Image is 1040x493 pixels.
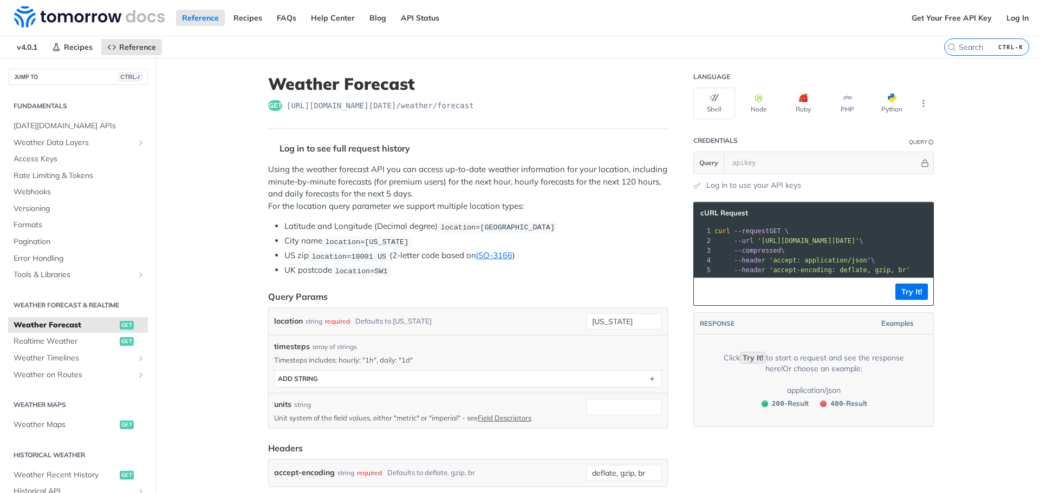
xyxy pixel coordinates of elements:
span: https://api.tomorrow.io/v4/weather/forecast [287,100,474,111]
span: timesteps [274,341,310,352]
a: Reference [176,10,225,26]
span: 400 [830,399,843,407]
input: apikey [727,152,919,174]
div: Headers [268,442,303,455]
button: More Languages [915,95,932,111]
button: RESPONSE [699,318,735,329]
button: Shell [693,88,735,119]
div: 3 [694,246,712,255]
span: --url [734,237,753,245]
h2: Fundamentals [8,101,148,111]
button: Copy to clipboard [699,284,714,300]
div: 5 [694,265,712,275]
a: Pagination [8,234,148,250]
span: - Result [772,398,809,409]
a: [DATE][DOMAIN_NAME] APIs [8,118,148,134]
i: Information [928,140,934,145]
button: ADD string [275,371,661,387]
span: Access Keys [14,154,145,165]
span: Weather Maps [14,419,117,430]
div: 4 [694,255,712,265]
div: 2 [694,236,712,246]
button: 200200-Result [756,398,812,409]
a: Reference [101,39,162,55]
span: GET \ [714,227,789,235]
a: Field Descriptors [478,413,531,422]
div: 1 [694,226,712,236]
div: QueryInformation [909,138,934,146]
h2: Historical Weather [8,450,148,460]
div: Credentials [693,136,738,145]
label: accept-encoding [274,465,335,481]
span: Reference [119,42,156,52]
button: Examples [877,318,928,329]
img: Tomorrow.io Weather API Docs [14,6,165,28]
p: Timesteps includes: hourly: "1h", daily: "1d" [274,355,662,365]
span: Webhooks [14,187,145,198]
span: 200 [762,400,768,407]
span: get [120,420,134,429]
a: ISO-3166 [476,250,512,260]
span: \ [714,237,863,245]
button: PHP [827,88,868,119]
span: --header [734,266,765,274]
a: Error Handling [8,251,148,267]
span: [DATE][DOMAIN_NAME] APIs [14,121,145,132]
a: Formats [8,217,148,233]
button: Show subpages for Weather Timelines [136,354,145,363]
span: --compressed [734,247,781,254]
div: Defaults to [US_STATE] [355,313,432,329]
a: Versioning [8,201,148,217]
button: cURL Request [697,208,760,219]
span: get [120,337,134,346]
button: Hide [919,157,931,168]
li: Latitude and Longitude (Decimal degree) [284,220,668,233]
span: v4.0.1 [11,39,43,55]
button: Show subpages for Weather on Routes [136,371,145,379]
div: ADD string [278,374,318,383]
div: Language [693,73,730,81]
span: \ [714,257,875,264]
div: Click to start a request and see the response here! Or choose an example: [711,352,916,374]
a: Recipes [46,39,99,55]
span: location=10001 US [311,252,386,260]
span: Weather on Routes [14,370,134,380]
a: Log in to use your API keys [706,180,801,191]
span: Rate Limiting & Tokens [14,170,145,181]
a: Weather Mapsget [8,417,148,433]
a: Log In [1000,10,1035,26]
svg: More ellipsis [919,98,928,108]
div: string [305,313,322,329]
button: Node [738,88,779,119]
span: Query [699,158,718,168]
span: Weather Timelines [14,353,134,364]
span: Weather Forecast [14,320,117,331]
a: Help Center [305,10,361,26]
div: Query Params [268,290,328,303]
span: Pagination [14,236,145,247]
a: Recipes [227,10,268,26]
span: Formats [14,220,145,231]
span: Versioning [14,203,145,214]
span: Examples [881,318,914,329]
a: Weather Data LayersShow subpages for Weather Data Layers [8,135,148,151]
button: Ruby [782,88,824,119]
span: get [268,100,282,111]
span: CTRL-/ [118,73,142,81]
span: location=SW1 [335,267,387,275]
span: 400 [820,400,827,407]
div: Log in to see full request history [268,142,410,155]
span: Error Handling [14,253,145,264]
code: Try It! [740,352,766,364]
a: Realtime Weatherget [8,333,148,350]
p: Unit system of the field values, either "metric" or "imperial" - see [274,413,582,423]
h1: Weather Forecast [268,74,668,94]
span: location=[US_STATE] [325,238,408,246]
span: Recipes [64,42,93,52]
div: required [357,465,382,481]
button: Query [694,152,724,174]
span: --request [734,227,769,235]
button: Python [871,88,913,119]
span: Weather Recent History [14,470,117,481]
span: curl [714,227,730,235]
